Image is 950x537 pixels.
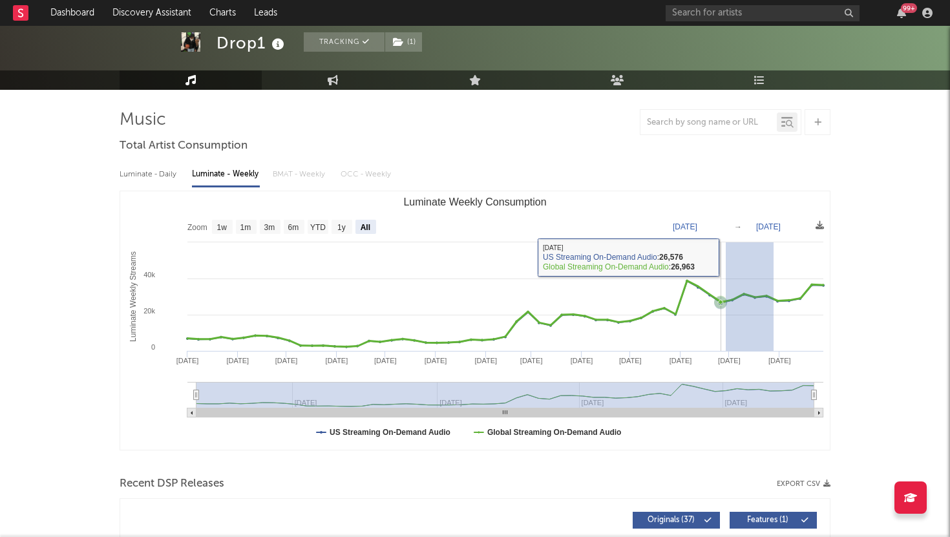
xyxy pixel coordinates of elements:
[226,357,249,364] text: [DATE]
[264,223,275,232] text: 3m
[641,516,701,524] span: Originals ( 37 )
[143,271,155,279] text: 40k
[777,480,830,488] button: Export CSV
[666,5,860,21] input: Search for artists
[718,357,741,364] text: [DATE]
[120,476,224,492] span: Recent DSP Releases
[738,516,797,524] span: Features ( 1 )
[143,307,155,315] text: 20k
[310,223,326,232] text: YTD
[385,32,423,52] span: ( 1 )
[275,357,298,364] text: [DATE]
[385,32,422,52] button: (1)
[151,343,155,351] text: 0
[730,512,817,529] button: Features(1)
[619,357,642,364] text: [DATE]
[673,222,697,231] text: [DATE]
[756,222,781,231] text: [DATE]
[520,357,543,364] text: [DATE]
[403,196,546,207] text: Luminate Weekly Consumption
[337,223,346,232] text: 1y
[216,32,288,54] div: Drop1
[120,163,179,185] div: Luminate - Daily
[897,8,906,18] button: 99+
[176,357,199,364] text: [DATE]
[425,357,447,364] text: [DATE]
[120,138,248,154] span: Total Artist Consumption
[768,357,791,364] text: [DATE]
[326,357,348,364] text: [DATE]
[192,163,260,185] div: Luminate - Weekly
[734,222,742,231] text: →
[240,223,251,232] text: 1m
[304,32,385,52] button: Tracking
[475,357,498,364] text: [DATE]
[901,3,917,13] div: 99 +
[217,223,227,232] text: 1w
[361,223,370,232] text: All
[633,512,720,529] button: Originals(37)
[330,428,450,437] text: US Streaming On-Demand Audio
[571,357,593,364] text: [DATE]
[120,191,830,450] svg: Luminate Weekly Consumption
[640,118,777,128] input: Search by song name or URL
[670,357,692,364] text: [DATE]
[187,223,207,232] text: Zoom
[129,251,138,342] text: Luminate Weekly Streams
[487,428,622,437] text: Global Streaming On-Demand Audio
[374,357,397,364] text: [DATE]
[288,223,299,232] text: 6m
